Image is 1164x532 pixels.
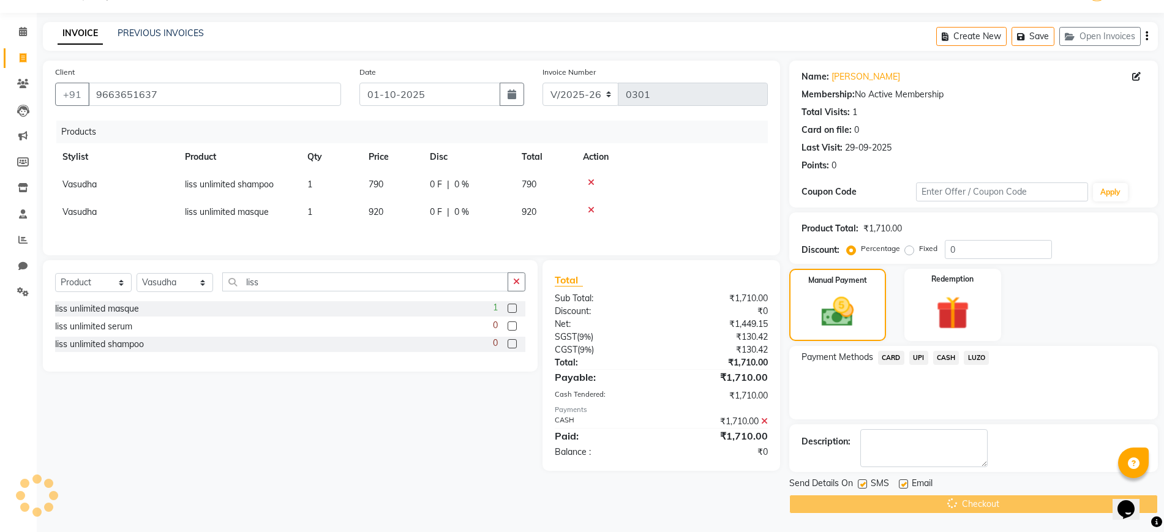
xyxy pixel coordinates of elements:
div: Product Total: [802,222,858,235]
input: Enter Offer / Coupon Code [916,182,1088,201]
label: Client [55,67,75,78]
div: ₹0 [661,305,777,318]
label: Redemption [931,274,974,285]
span: 1 [307,206,312,217]
div: Discount: [546,305,661,318]
span: | [447,178,449,191]
div: ( ) [546,331,661,343]
label: Invoice Number [543,67,596,78]
label: Manual Payment [808,275,867,286]
div: ₹1,710.00 [661,356,777,369]
div: Discount: [802,244,839,257]
div: Cash Tendered: [546,389,661,402]
button: Save [1012,27,1054,46]
div: Membership: [802,88,855,101]
div: ₹130.42 [661,343,777,356]
input: Search by Name/Mobile/Email/Code [88,83,341,106]
div: ₹1,710.00 [661,370,777,384]
span: liss unlimited masque [185,206,269,217]
th: Product [178,143,300,171]
span: 920 [369,206,383,217]
div: Total Visits: [802,106,850,119]
input: Search or Scan [222,272,508,291]
span: 790 [522,179,536,190]
div: Paid: [546,429,661,443]
div: liss unlimited serum [55,320,132,333]
span: 920 [522,206,536,217]
span: Send Details On [789,477,853,492]
span: SMS [871,477,889,492]
iframe: chat widget [1113,483,1152,520]
div: Payments [555,405,768,415]
span: Payment Methods [802,351,873,364]
label: Date [359,67,376,78]
div: CASH [546,415,661,428]
div: ₹1,710.00 [661,292,777,305]
th: Total [514,143,576,171]
div: No Active Membership [802,88,1146,101]
div: 1 [852,106,857,119]
label: Percentage [861,243,900,254]
div: Name: [802,70,829,83]
a: PREVIOUS INVOICES [118,28,204,39]
span: CARD [878,351,904,365]
div: ( ) [546,343,661,356]
button: Open Invoices [1059,27,1141,46]
span: UPI [909,351,928,365]
th: Disc [422,143,514,171]
div: Net: [546,318,661,331]
span: 0 [493,337,498,350]
div: Products [56,121,777,143]
span: 0 % [454,206,469,219]
div: ₹1,710.00 [661,429,777,443]
div: Balance : [546,446,661,459]
th: Qty [300,143,361,171]
div: 0 [854,124,859,137]
div: ₹1,710.00 [661,415,777,428]
div: Total: [546,356,661,369]
div: ₹1,710.00 [863,222,902,235]
a: [PERSON_NAME] [832,70,900,83]
span: CGST [555,344,577,355]
div: Coupon Code [802,185,916,198]
div: Last Visit: [802,141,843,154]
span: Total [555,274,583,287]
div: ₹0 [661,446,777,459]
span: Vasudha [62,206,97,217]
div: Description: [802,435,850,448]
span: Email [912,477,933,492]
span: 790 [369,179,383,190]
th: Stylist [55,143,178,171]
span: 0 [493,319,498,332]
span: liss unlimited shampoo [185,179,274,190]
div: ₹1,449.15 [661,318,777,331]
span: 1 [307,179,312,190]
div: ₹1,710.00 [661,389,777,402]
button: Create New [936,27,1007,46]
span: 0 F [430,178,442,191]
div: ₹130.42 [661,331,777,343]
div: Card on file: [802,124,852,137]
span: 0 F [430,206,442,219]
th: Price [361,143,422,171]
div: Sub Total: [546,292,661,305]
span: 0 % [454,178,469,191]
span: CASH [933,351,959,365]
div: liss unlimited shampoo [55,338,144,351]
div: liss unlimited masque [55,302,139,315]
div: Points: [802,159,829,172]
div: Payable: [546,370,661,384]
th: Action [576,143,768,171]
img: _cash.svg [811,293,863,331]
span: | [447,206,449,219]
button: Apply [1093,183,1128,201]
img: _gift.svg [926,292,980,334]
div: 0 [832,159,836,172]
span: LUZO [964,351,989,365]
span: 9% [579,332,591,342]
a: INVOICE [58,23,103,45]
span: 1 [493,301,498,314]
span: Vasudha [62,179,97,190]
button: +91 [55,83,89,106]
span: 9% [580,345,591,354]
